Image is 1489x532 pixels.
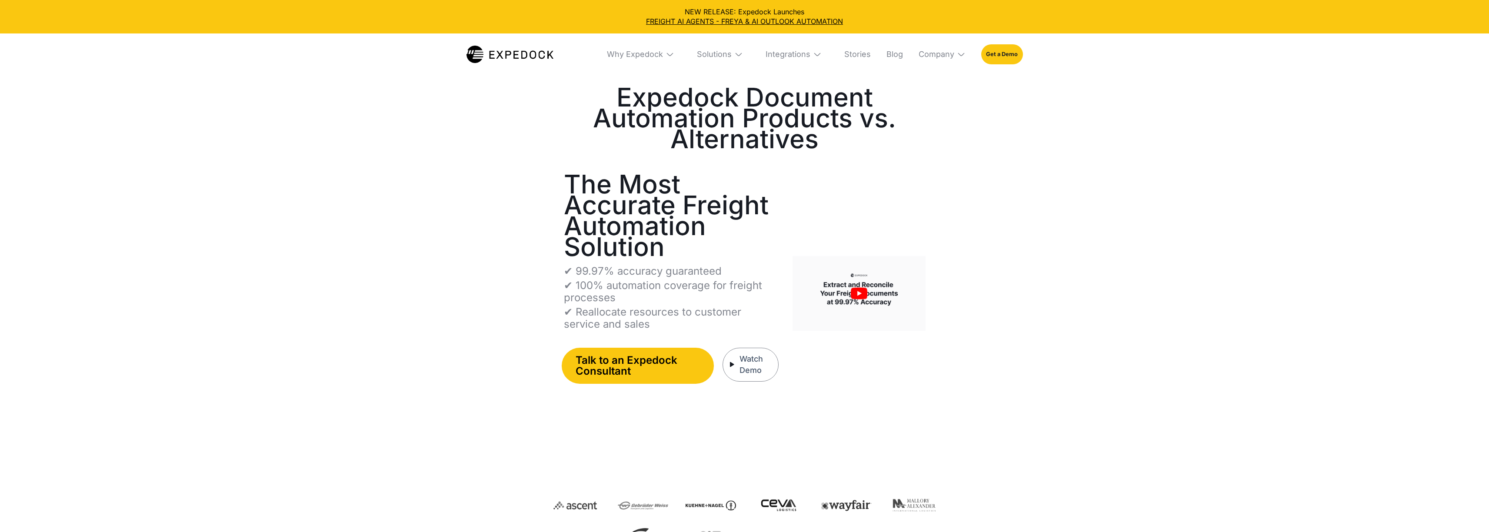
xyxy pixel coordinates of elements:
[690,33,750,75] div: Solutions
[879,33,903,75] a: Blog
[7,7,1482,27] div: NEW RELEASE: Expedock Launches
[723,348,779,427] a: open lightbox
[564,174,779,257] h1: The Most Accurate Freight Automation Solution
[912,33,973,75] div: Company
[564,265,722,277] p: ✔ 99.97% accuracy guaranteed
[837,33,871,75] a: Stories
[7,17,1482,26] a: FREIGHT AI AGENTS - FREYA & AI OUTLOOK AUTOMATION
[562,348,714,384] a: Talk to an Expedock Consultant
[766,50,810,60] div: Integrations
[550,87,939,150] h1: Expedock Document Automation Products vs. Alternatives
[793,256,926,331] a: open lightbox
[564,279,779,304] p: ✔ 100% automation coverage for freight processes
[564,306,779,330] p: ✔ Reallocate resources to customer service and sales
[600,33,681,75] div: Why Expedock
[981,44,1023,64] a: Get a Demo
[759,33,829,75] div: Integrations
[919,50,954,60] div: Company
[740,353,771,376] div: Watch Demo
[607,50,663,60] div: Why Expedock
[697,50,732,60] div: Solutions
